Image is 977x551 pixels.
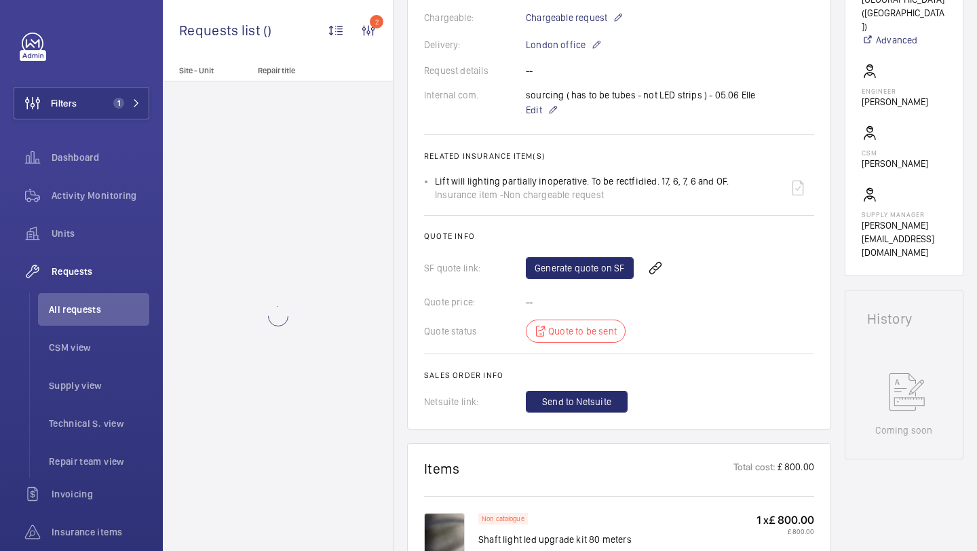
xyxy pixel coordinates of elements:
span: Supply view [49,379,149,392]
span: Send to Netsuite [542,395,611,408]
p: London office [526,37,602,53]
span: Chargeable request [526,11,607,24]
p: Non catalogue [482,516,524,521]
p: Shaft light led upgrade kit 80 meters [478,533,632,546]
p: Engineer [862,87,928,95]
p: Coming soon [875,423,932,437]
a: Generate quote on SF [526,257,634,279]
p: £ 800.00 [756,527,814,535]
p: [PERSON_NAME][EMAIL_ADDRESS][DOMAIN_NAME] [862,218,946,259]
span: Activity Monitoring [52,189,149,202]
span: Repair team view [49,455,149,468]
p: £ 800.00 [776,460,814,477]
p: [PERSON_NAME] [862,95,928,109]
span: Edit [526,103,542,117]
span: Non chargeable request [503,188,604,202]
button: Send to Netsuite [526,391,628,413]
span: Units [52,227,149,240]
a: Advanced [862,33,946,47]
p: Total cost: [733,460,776,477]
p: Repair title [258,66,347,75]
span: All requests [49,303,149,316]
p: 1 x £ 800.00 [756,513,814,527]
p: Supply manager [862,210,946,218]
button: Filters1 [14,87,149,119]
span: Dashboard [52,151,149,164]
p: CSM [862,149,928,157]
span: Requests [52,265,149,278]
span: 1 [113,98,124,109]
span: Invoicing [52,487,149,501]
h1: History [867,312,941,326]
h2: Quote info [424,231,814,241]
span: Requests list [179,22,263,39]
span: Insurance items [52,525,149,539]
span: Insurance item - [435,188,503,202]
h1: Items [424,460,460,477]
span: Technical S. view [49,417,149,430]
p: [PERSON_NAME] [862,157,928,170]
h2: Related insurance item(s) [424,151,814,161]
p: Site - Unit [163,66,252,75]
h2: Sales order info [424,370,814,380]
span: CSM view [49,341,149,354]
span: Filters [51,96,77,110]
